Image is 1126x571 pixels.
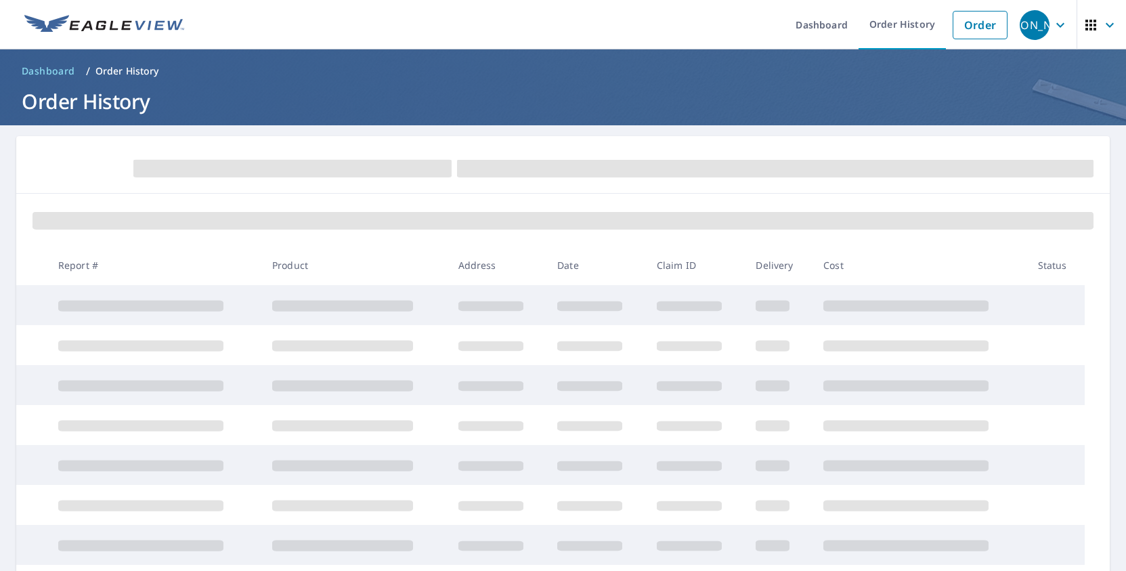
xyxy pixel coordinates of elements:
[16,60,1110,82] nav: breadcrumb
[448,245,547,285] th: Address
[646,245,745,285] th: Claim ID
[745,245,813,285] th: Delivery
[546,245,646,285] th: Date
[813,245,1026,285] th: Cost
[24,15,184,35] img: EV Logo
[1020,10,1049,40] div: [PERSON_NAME]
[95,64,159,78] p: Order History
[47,245,261,285] th: Report #
[16,60,81,82] a: Dashboard
[953,11,1008,39] a: Order
[22,64,75,78] span: Dashboard
[86,63,90,79] li: /
[261,245,448,285] th: Product
[1027,245,1085,285] th: Status
[16,87,1110,115] h1: Order History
